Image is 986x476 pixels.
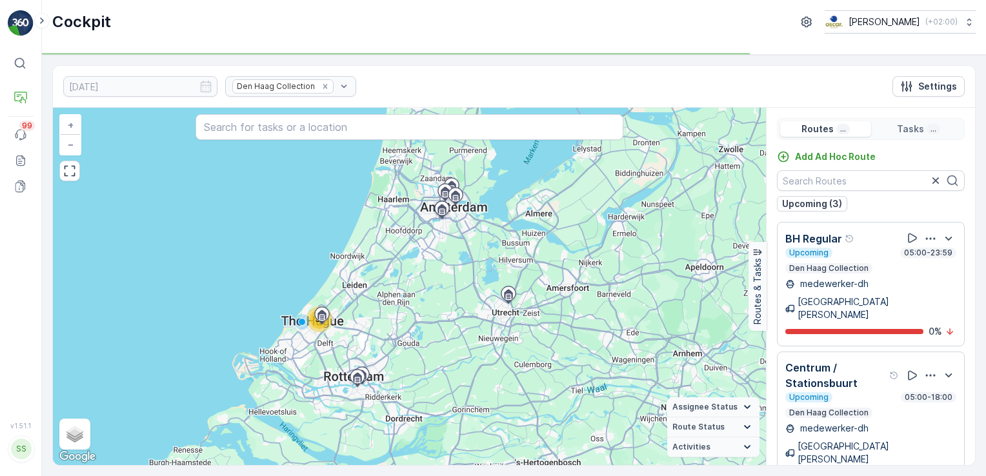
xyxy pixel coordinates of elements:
div: Help Tooltip Icon [889,370,900,381]
a: 99 [8,122,34,148]
button: [PERSON_NAME](+02:00) [825,10,976,34]
p: ... [839,124,847,134]
p: medewerker-dh [798,422,869,435]
p: Routes & Tasks [751,259,764,325]
a: Add Ad Hoc Route [777,150,876,163]
div: Help Tooltip Icon [845,233,855,244]
p: Routes [801,123,834,135]
img: basis-logo_rgb2x.png [825,15,843,29]
button: Upcoming (3) [777,196,847,212]
input: dd/mm/yyyy [63,76,217,97]
p: Cockpit [52,12,111,32]
a: Open this area in Google Maps (opens a new window) [56,448,99,465]
p: BH Regular [785,231,842,246]
summary: Route Status [667,417,760,437]
p: Upcoming [788,248,830,258]
p: Upcoming (3) [782,197,842,210]
summary: Assignee Status [667,397,760,417]
p: Centrum / Stationsbuurt [785,360,887,391]
button: SS [8,432,34,466]
summary: Activities [667,437,760,457]
img: Google [56,448,99,465]
input: Search for tasks or a location [196,114,623,140]
span: v 1.51.1 [8,422,34,430]
a: Zoom In [61,115,80,135]
p: Upcoming [788,392,830,402]
span: Route Status [672,422,725,432]
input: Search Routes [777,170,965,191]
p: 0 % [929,325,942,338]
p: [PERSON_NAME] [849,15,920,28]
p: Den Haag Collection [788,263,870,273]
p: 05:00-23:59 [903,248,954,258]
a: Zoom Out [61,135,80,154]
p: [GEOGRAPHIC_DATA][PERSON_NAME] [798,295,956,321]
span: − [68,139,74,150]
div: 31 [307,306,332,332]
p: medewerker-dh [798,277,869,290]
div: SS [11,439,32,459]
p: 99 [22,121,32,131]
p: ... [929,124,938,134]
img: logo [8,10,34,36]
a: Layers [61,420,89,448]
p: Tasks [897,123,924,135]
p: [GEOGRAPHIC_DATA][PERSON_NAME] [798,440,956,466]
p: 05:00-18:00 [903,392,954,402]
span: Assignee Status [672,402,738,412]
p: Add Ad Hoc Route [795,150,876,163]
p: Settings [918,80,957,93]
span: + [68,119,74,130]
button: Settings [892,76,965,97]
p: ( +02:00 ) [925,17,958,27]
span: Activities [672,442,710,452]
p: Den Haag Collection [788,408,870,418]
